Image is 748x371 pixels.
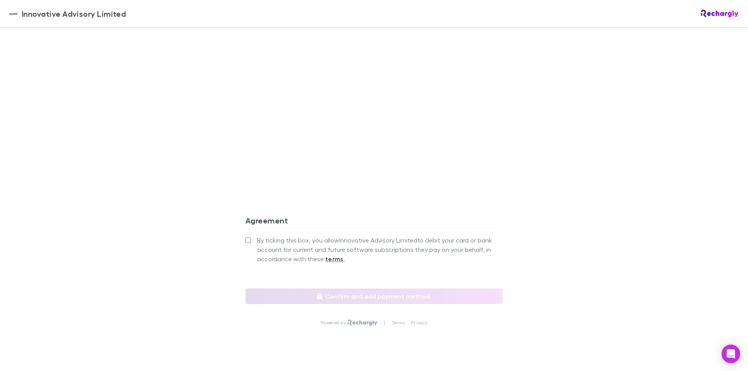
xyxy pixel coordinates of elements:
p: | [384,320,385,326]
span: Innovative Advisory Limited [22,8,126,19]
h3: Agreement [245,216,503,228]
img: Innovative Advisory Limited's Logo [9,9,19,18]
iframe: Secure address input frame [244,0,504,180]
img: Rechargly Logo [348,320,378,326]
a: Privacy [411,320,427,326]
strong: terms [325,255,344,263]
img: Rechargly Logo [701,10,739,18]
button: Confirm and add payment method [245,288,503,304]
a: Terms [392,320,405,326]
div: Open Intercom Messenger [722,345,740,363]
span: By ticking this box, you allow Innovative Advisory Limited to debit your card or bank account for... [257,236,503,264]
p: Powered by [321,320,348,326]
